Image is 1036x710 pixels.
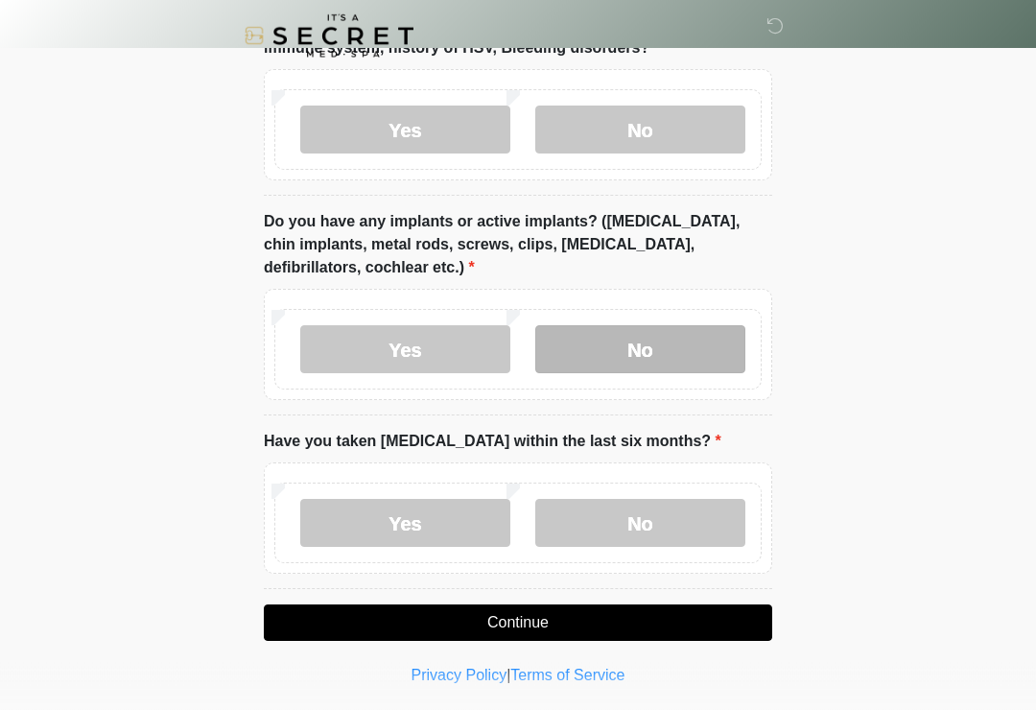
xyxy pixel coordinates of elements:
[535,500,745,548] label: No
[245,14,413,58] img: It's A Secret Med Spa Logo
[300,106,510,154] label: Yes
[300,326,510,374] label: Yes
[264,211,772,280] label: Do you have any implants or active implants? ([MEDICAL_DATA], chin implants, metal rods, screws, ...
[264,431,721,454] label: Have you taken [MEDICAL_DATA] within the last six months?
[535,106,745,154] label: No
[535,326,745,374] label: No
[300,500,510,548] label: Yes
[510,668,624,684] a: Terms of Service
[412,668,507,684] a: Privacy Policy
[506,668,510,684] a: |
[264,605,772,642] button: Continue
